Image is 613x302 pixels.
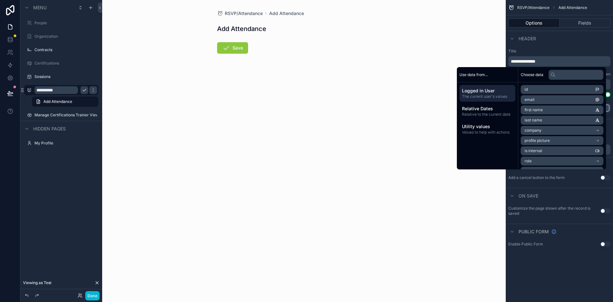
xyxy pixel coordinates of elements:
h1: Add Attendance [217,24,266,33]
span: Add Attendance [558,5,587,10]
button: Options [508,19,560,27]
label: Contracts [34,47,97,52]
label: Organization [34,34,97,39]
span: Use data from... [459,72,488,77]
a: Add Attendance [269,10,304,17]
span: On save [518,193,538,199]
div: scrollable content [508,56,610,66]
label: People [34,20,97,26]
button: Fields [560,19,611,27]
span: Menu [33,4,47,11]
span: Hidden pages [33,126,66,132]
span: Utility values [462,123,513,130]
label: Certifications [34,61,97,66]
button: Save [217,42,248,54]
span: Viewing as Test [23,280,51,285]
span: Relative to the current date [462,112,513,117]
span: RSVP/Attendance [225,10,263,17]
div: Enable Public Form [508,242,543,247]
div: scrollable content [457,82,518,140]
span: Values to help with actions [462,130,513,135]
a: Add Attendance [32,97,98,107]
label: Customize the page shown after the record is saved [508,206,600,216]
span: Add Attendance [43,99,72,104]
span: Public form [518,228,549,235]
span: Relative Dates [462,105,513,112]
label: Manage Certifications Trainer View [34,112,97,118]
span: Logged in User [462,88,513,94]
a: RSVP/Attendance [217,10,263,17]
label: Title [508,49,610,54]
span: The current user's values [462,94,513,99]
label: Add a cancel button to the form [508,175,565,180]
label: Sessions [34,74,97,79]
span: RSVP/Attendance [517,5,549,10]
span: Choose data [521,72,543,77]
label: My Profile [34,141,97,146]
button: Done [85,291,100,300]
span: Header [518,35,536,42]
